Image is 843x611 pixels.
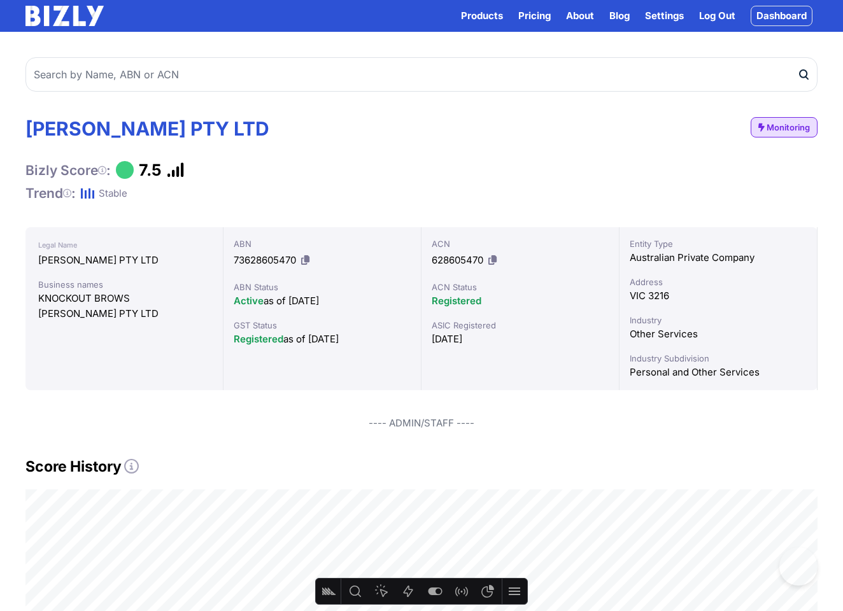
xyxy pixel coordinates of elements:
span: Registered [432,295,481,307]
div: Entity Type [630,237,807,250]
div: Industry [630,314,807,327]
span: 73628605470 [234,254,296,266]
button: Products [461,8,503,24]
span: Active [234,295,264,307]
div: GST Status [234,319,411,332]
div: Personal and Other Services [630,365,807,380]
div: Stable [99,186,127,201]
iframe: Toggle Customer Support [779,547,818,586]
input: Search by Name, ABN or ACN [25,57,818,92]
span: Monitoring [767,121,810,134]
a: Monitoring [751,117,818,137]
div: Other Services [630,327,807,342]
div: ACN Status [432,281,609,293]
div: ABN [234,237,411,250]
span: 628605470 [432,254,483,266]
div: KNOCKOUT BROWS [38,291,210,306]
div: Business names [38,278,210,291]
h1: Trend : [25,185,76,202]
div: Address [630,276,807,288]
div: ASIC Registered [432,319,609,332]
div: as of [DATE] [234,293,411,309]
div: [DATE] [432,332,609,347]
span: Registered [234,333,283,345]
div: Industry Subdivision [630,352,807,365]
h1: [PERSON_NAME] PTY LTD [25,117,269,140]
div: [PERSON_NAME] PTY LTD [38,306,210,321]
div: VIC 3216 [630,288,807,304]
div: ABN Status [234,281,411,293]
div: as of [DATE] [234,332,411,347]
a: Pricing [518,8,551,24]
div: Legal Name [38,237,210,253]
h2: Score History [25,456,818,477]
a: Settings [645,8,684,24]
h1: 7.5 [139,160,162,179]
a: About [566,8,594,24]
h1: Bizly Score : [25,162,111,179]
div: ---- ADMIN/STAFF ---- [25,416,818,431]
a: Blog [609,8,630,24]
a: Log Out [699,8,735,24]
div: ACN [432,237,609,250]
div: Australian Private Company [630,250,807,265]
div: [PERSON_NAME] PTY LTD [38,253,210,268]
a: Dashboard [751,6,812,26]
